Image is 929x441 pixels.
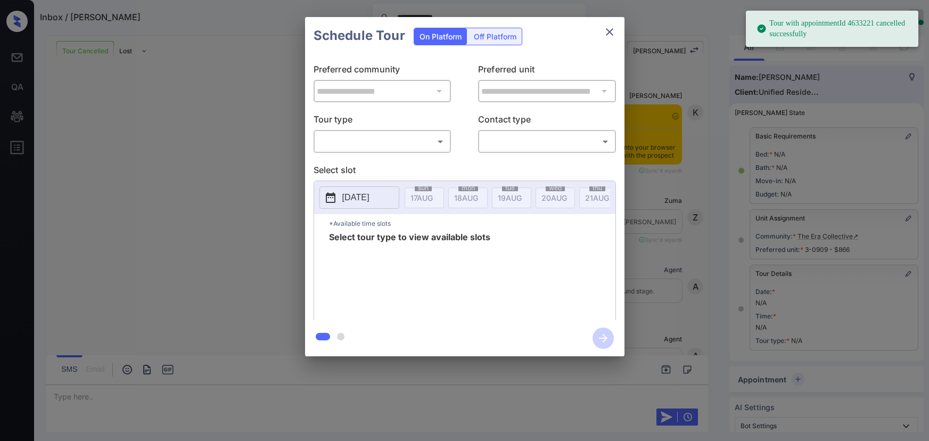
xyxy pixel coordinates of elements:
div: Tour with appointmentId 4633221 cancelled successfully [757,14,910,44]
button: [DATE] [319,186,399,209]
div: On Platform [414,28,467,45]
p: Preferred unit [478,63,616,80]
p: Preferred community [314,63,451,80]
p: Tour type [314,113,451,130]
p: Contact type [478,113,616,130]
button: close [599,21,620,43]
p: [DATE] [342,191,369,204]
div: Off Platform [468,28,522,45]
p: *Available time slots [329,214,615,233]
p: Select slot [314,164,616,181]
span: Select tour type to view available slots [329,233,490,318]
h2: Schedule Tour [305,17,414,54]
